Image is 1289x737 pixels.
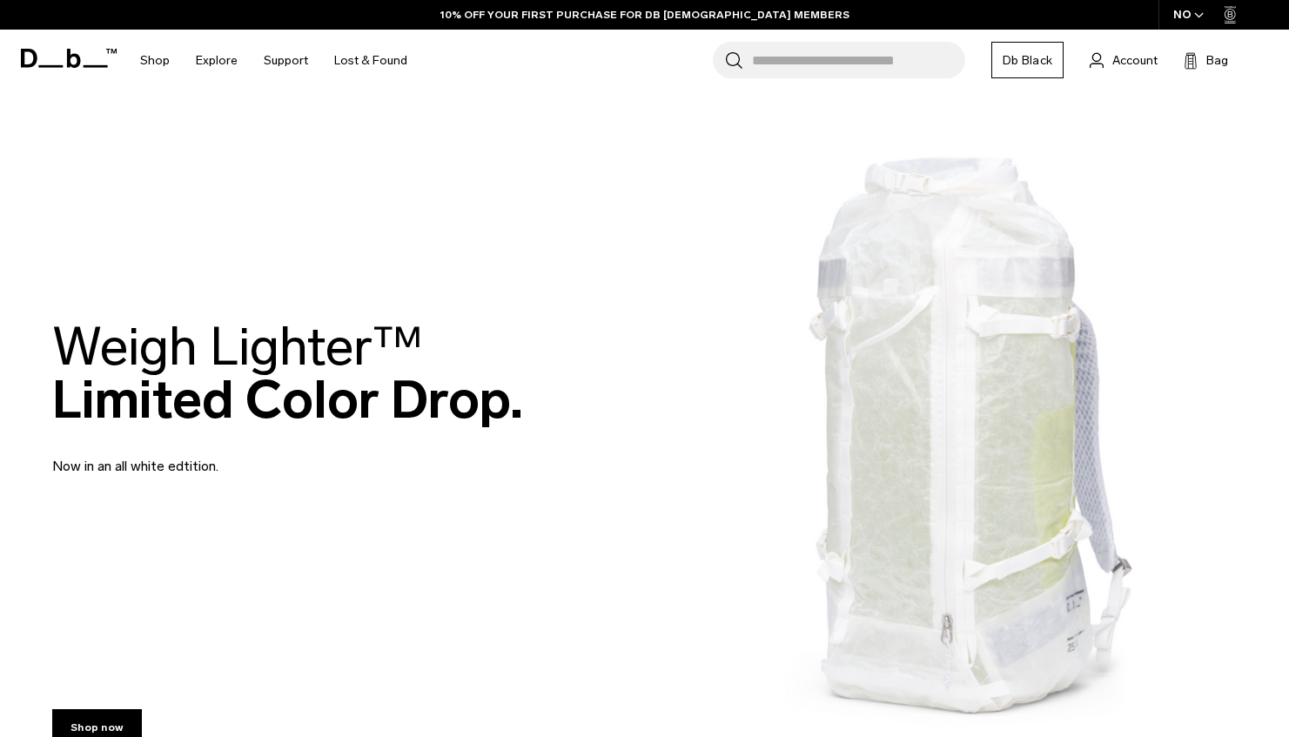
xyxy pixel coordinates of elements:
span: Weigh Lighter™ [52,315,423,379]
a: Lost & Found [334,30,407,91]
a: Shop [140,30,170,91]
button: Bag [1184,50,1228,70]
a: Explore [196,30,238,91]
a: Support [264,30,308,91]
span: Account [1112,51,1158,70]
a: Account [1090,50,1158,70]
p: Now in an all white edtition. [52,435,470,477]
a: Db Black [991,42,1064,78]
a: 10% OFF YOUR FIRST PURCHASE FOR DB [DEMOGRAPHIC_DATA] MEMBERS [440,7,849,23]
span: Bag [1206,51,1228,70]
nav: Main Navigation [127,30,420,91]
h2: Limited Color Drop. [52,320,523,426]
